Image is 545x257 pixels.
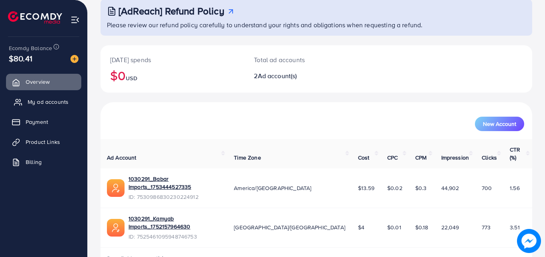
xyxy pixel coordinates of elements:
[415,154,426,162] span: CPM
[6,94,81,110] a: My ad accounts
[234,184,311,192] span: America/[GEOGRAPHIC_DATA]
[441,223,459,231] span: 22,049
[6,74,81,90] a: Overview
[510,146,520,162] span: CTR (%)
[107,179,125,197] img: ic-ads-acc.e4c84228.svg
[475,117,524,131] button: New Account
[119,5,224,17] h3: [AdReach] Refund Policy
[387,184,402,192] span: $0.02
[415,184,427,192] span: $0.3
[70,55,78,63] img: image
[483,121,516,127] span: New Account
[107,20,527,30] p: Please review our refund policy carefully to understand your rights and obligations when requesti...
[70,15,80,24] img: menu
[110,68,235,83] h2: $0
[9,53,32,64] span: $80.41
[234,223,345,231] span: [GEOGRAPHIC_DATA]/[GEOGRAPHIC_DATA]
[6,134,81,150] a: Product Links
[28,98,68,106] span: My ad accounts
[8,11,62,24] img: logo
[482,223,491,231] span: 773
[107,219,125,237] img: ic-ads-acc.e4c84228.svg
[258,71,297,80] span: Ad account(s)
[26,138,60,146] span: Product Links
[482,184,492,192] span: 700
[6,114,81,130] a: Payment
[517,229,541,253] img: image
[129,193,221,201] span: ID: 7530986830230224912
[441,184,459,192] span: 44,902
[482,154,497,162] span: Clicks
[234,154,261,162] span: Time Zone
[358,184,374,192] span: $13.59
[254,72,343,80] h2: 2
[510,223,520,231] span: 3.51
[129,215,221,231] a: 1030291_Kamyab Imports_1752157964630
[26,158,42,166] span: Billing
[510,184,520,192] span: 1.56
[110,55,235,65] p: [DATE] spends
[6,154,81,170] a: Billing
[415,223,428,231] span: $0.18
[358,154,370,162] span: Cost
[126,74,137,82] span: USD
[358,223,364,231] span: $4
[9,44,52,52] span: Ecomdy Balance
[129,175,221,191] a: 1030291_Babar Imports_1753444527335
[387,154,398,162] span: CPC
[254,55,343,65] p: Total ad accounts
[26,78,50,86] span: Overview
[26,118,48,126] span: Payment
[441,154,469,162] span: Impression
[129,233,221,241] span: ID: 7525461095948746753
[387,223,401,231] span: $0.01
[107,154,137,162] span: Ad Account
